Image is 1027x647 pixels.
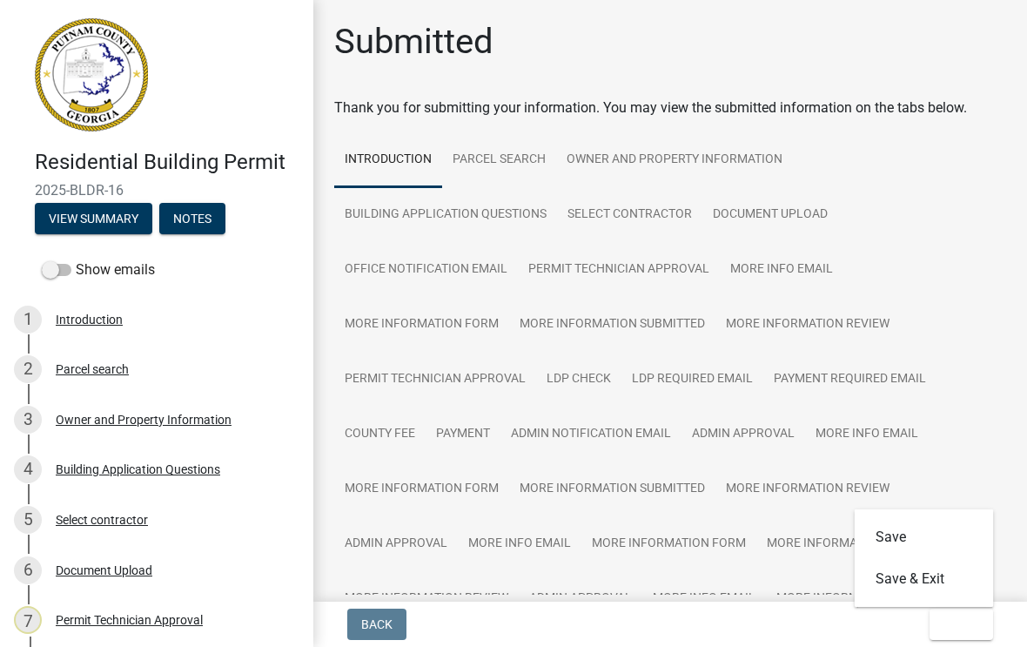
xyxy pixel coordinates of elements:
a: Admin Approval [681,407,805,462]
button: View Summary [35,203,152,234]
div: Introduction [56,313,123,326]
a: LDP Required Email [621,352,763,408]
div: 7 [14,606,42,634]
a: Document Upload [702,187,838,243]
a: Payment [426,407,500,462]
a: Parcel search [442,132,556,188]
wm-modal-confirm: Summary [35,212,152,226]
a: LDP Check [536,352,621,408]
a: Owner and Property Information [556,132,793,188]
a: More Information Submitted [509,297,715,353]
div: Document Upload [56,564,152,576]
a: Admin Approval [334,516,458,572]
a: More Information Review [715,297,900,353]
a: More Info Email [720,242,843,298]
div: 3 [14,406,42,434]
div: Permit Technician Approval [56,614,203,626]
div: Owner and Property Information [56,414,232,426]
a: More Information Form [581,516,756,572]
a: Admin Notification Email [500,407,681,462]
a: More Information Form [334,297,509,353]
a: More Information Review [334,571,519,627]
button: Save [855,516,994,558]
div: 5 [14,506,42,534]
a: Permit Technician Approval [518,242,720,298]
a: Payment Required Email [763,352,936,408]
div: 2 [14,355,42,383]
span: Back [361,617,393,631]
wm-modal-confirm: Notes [159,212,225,226]
span: Exit [943,617,969,631]
a: Office Notification Email [334,242,518,298]
h4: Residential Building Permit [35,150,299,175]
a: Introduction [334,132,442,188]
div: Exit [855,509,994,607]
button: Back [347,609,406,640]
div: 1 [14,306,42,334]
div: 4 [14,455,42,483]
a: Building Application Questions [334,187,557,243]
a: County Fee [334,407,426,462]
a: More Information Submitted [509,462,715,517]
div: Select contractor [56,514,148,526]
a: Permit Technician Approval [334,352,536,408]
a: More Information Review [715,462,900,517]
button: Save & Exit [855,558,994,600]
div: Parcel search [56,363,129,375]
button: Exit [930,609,993,640]
a: More Info Email [805,407,929,462]
a: Admin Approval [519,571,642,627]
a: More Information Submitted [756,516,963,572]
span: 2025-BLDR-16 [35,182,279,199]
div: 6 [14,556,42,584]
a: More Info Email [642,571,766,627]
a: More Information Form [766,571,941,627]
button: Notes [159,203,225,234]
div: Thank you for submitting your information. You may view the submitted information on the tabs below. [334,98,1006,118]
a: Select contractor [557,187,702,243]
label: Show emails [42,259,155,280]
a: More Information Form [334,462,509,517]
h1: Submitted [334,21,493,63]
img: Putnam County, Georgia [35,18,148,131]
div: Building Application Questions [56,463,220,475]
a: More Info Email [458,516,581,572]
